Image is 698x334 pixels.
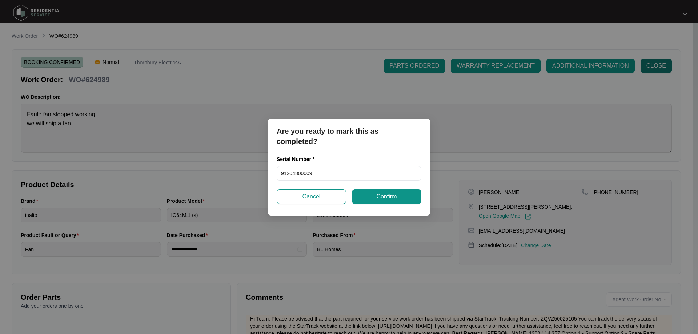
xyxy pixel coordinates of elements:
[277,126,421,136] p: Are you ready to mark this as
[277,189,346,204] button: Cancel
[302,192,321,201] span: Cancel
[352,189,421,204] button: Confirm
[277,136,421,146] p: completed?
[376,192,397,201] span: Confirm
[277,156,320,163] label: Serial Number *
